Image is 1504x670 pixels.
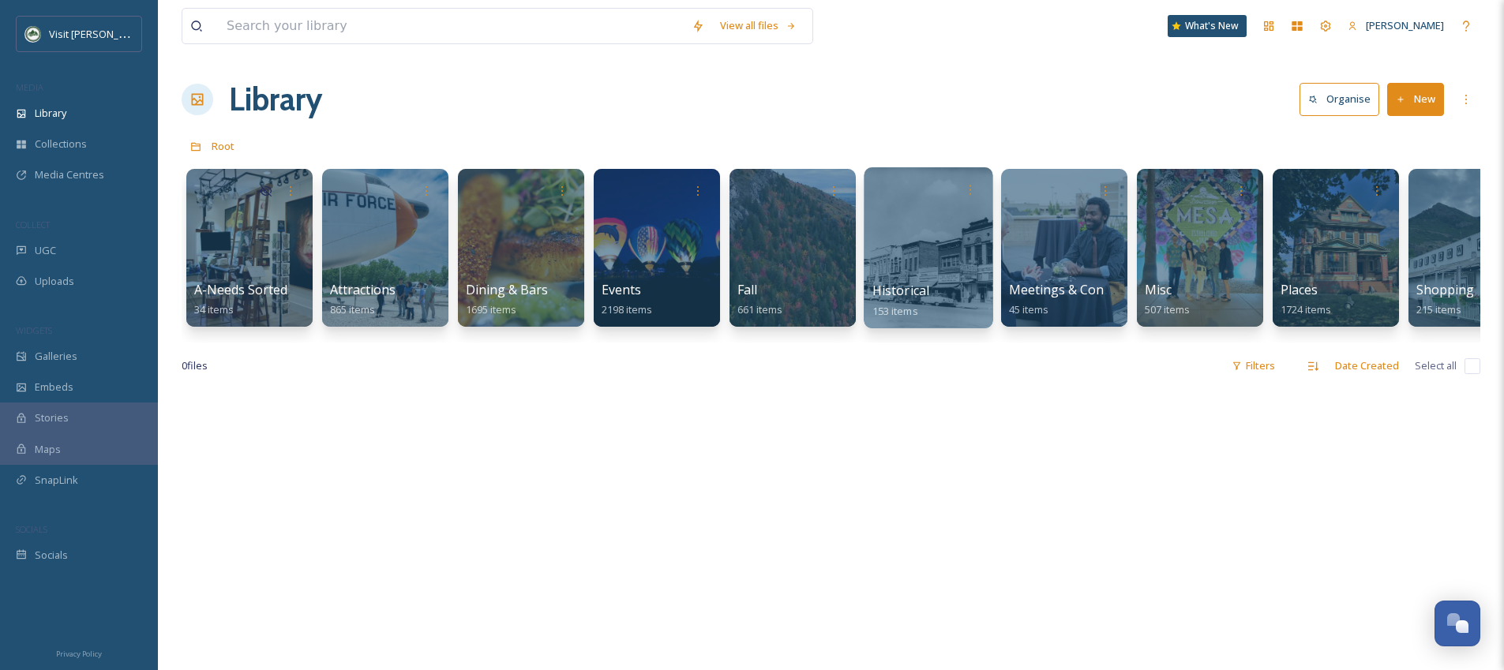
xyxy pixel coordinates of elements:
[35,167,104,182] span: Media Centres
[1366,18,1444,32] span: [PERSON_NAME]
[1281,281,1318,298] span: Places
[1387,83,1444,115] button: New
[1416,283,1474,316] a: Shopping215 items
[1145,283,1190,316] a: Misc507 items
[737,281,757,298] span: Fall
[1281,283,1331,316] a: Places1724 items
[1435,601,1480,646] button: Open Chat
[35,274,74,289] span: Uploads
[872,283,929,318] a: Historical153 items
[872,282,929,299] span: Historical
[737,302,782,316] span: 661 items
[16,523,47,535] span: SOCIALS
[35,442,61,457] span: Maps
[1009,283,1155,316] a: Meetings & Conventions45 items
[35,548,68,563] span: Socials
[602,302,652,316] span: 2198 items
[1416,302,1461,316] span: 215 items
[219,9,684,43] input: Search your library
[466,283,548,316] a: Dining & Bars1695 items
[712,10,805,41] a: View all files
[212,139,234,153] span: Root
[1300,83,1387,115] a: Organise
[1415,358,1457,373] span: Select all
[194,281,287,298] span: A-Needs Sorted
[330,283,396,316] a: Attractions865 items
[35,106,66,121] span: Library
[49,26,149,41] span: Visit [PERSON_NAME]
[1327,350,1407,381] div: Date Created
[25,26,41,42] img: Unknown.png
[56,643,102,662] a: Privacy Policy
[182,358,208,373] span: 0 file s
[1168,15,1247,37] a: What's New
[602,283,652,316] a: Events2198 items
[737,283,782,316] a: Fall661 items
[194,283,287,316] a: A-Needs Sorted34 items
[1145,281,1172,298] span: Misc
[872,303,918,317] span: 153 items
[35,410,69,425] span: Stories
[16,324,52,336] span: WIDGETS
[1416,281,1474,298] span: Shopping
[1340,10,1452,41] a: [PERSON_NAME]
[212,137,234,155] a: Root
[194,302,234,316] span: 34 items
[602,281,641,298] span: Events
[466,281,548,298] span: Dining & Bars
[35,473,78,488] span: SnapLink
[466,302,516,316] span: 1695 items
[1281,302,1331,316] span: 1724 items
[56,649,102,659] span: Privacy Policy
[1009,302,1048,316] span: 45 items
[16,219,50,230] span: COLLECT
[35,243,56,258] span: UGC
[330,281,396,298] span: Attractions
[1145,302,1190,316] span: 507 items
[35,137,87,152] span: Collections
[330,302,375,316] span: 865 items
[1009,281,1155,298] span: Meetings & Conventions
[1224,350,1283,381] div: Filters
[229,76,322,123] a: Library
[35,380,73,395] span: Embeds
[1300,83,1379,115] button: Organise
[16,81,43,93] span: MEDIA
[35,349,77,364] span: Galleries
